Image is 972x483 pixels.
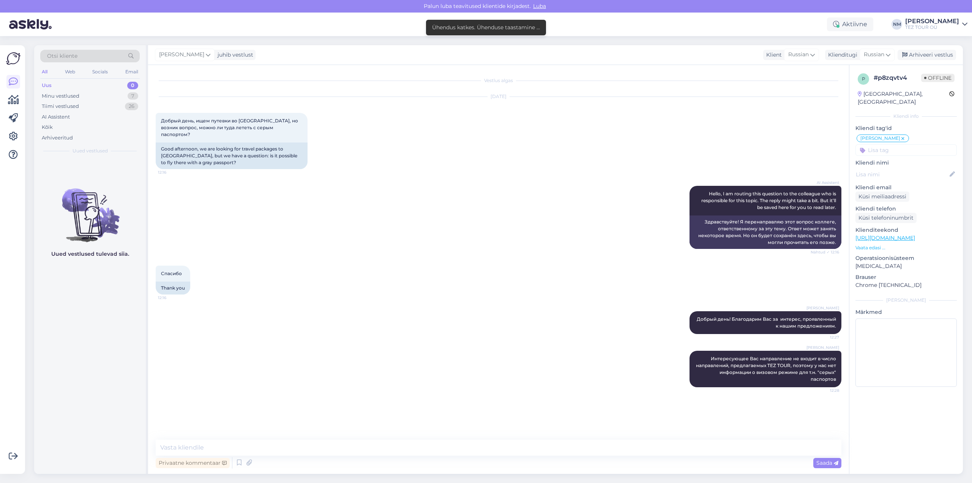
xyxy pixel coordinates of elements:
[855,144,957,156] input: Lisa tag
[91,67,109,77] div: Socials
[858,90,949,106] div: [GEOGRAPHIC_DATA], [GEOGRAPHIC_DATA]
[855,184,957,192] p: Kliendi email
[158,169,186,175] span: 12:16
[156,282,190,295] div: Thank you
[63,67,77,77] div: Web
[855,234,915,241] a: [URL][DOMAIN_NAME]
[862,76,865,82] span: p
[855,205,957,213] p: Kliendi telefon
[827,17,873,31] div: Aktiivne
[860,136,900,141] span: [PERSON_NAME]
[855,192,909,202] div: Küsi meiliaadressi
[855,262,957,270] p: [MEDICAL_DATA]
[696,356,837,382] span: Интересующее Вас направление не входит в число направлений, предлагаемых TEZ TOUR, поэтому у нас ...
[855,281,957,289] p: Chrome [TECHNICAL_ID]
[855,213,917,223] div: Küsi telefoninumbrit
[690,215,841,249] div: Здравствуйте! Я перенаправляю этот вопрос коллеге, ответственному за эту тему. Ответ может занять...
[811,388,839,393] span: 12:28
[898,50,956,60] div: Arhiveeri vestlus
[856,170,948,179] input: Lisa nimi
[531,3,548,10] span: Luba
[763,51,782,59] div: Klient
[905,18,967,30] a: [PERSON_NAME]TEZ TOUR OÜ
[874,73,921,82] div: # p8zqvtv4
[701,191,837,210] span: Hello, I am routing this question to the colleague who is responsible for this topic. The reply m...
[158,295,186,301] span: 12:16
[159,51,204,59] span: [PERSON_NAME]
[788,51,809,59] span: Russian
[892,19,902,30] div: NM
[855,297,957,304] div: [PERSON_NAME]
[855,113,957,120] div: Kliendi info
[42,103,79,110] div: Tiimi vestlused
[42,134,73,142] div: Arhiveeritud
[921,74,955,82] span: Offline
[806,345,839,350] span: [PERSON_NAME]
[806,305,839,311] span: [PERSON_NAME]
[127,82,138,89] div: 0
[855,124,957,132] p: Kliendi tag'id
[432,24,540,32] div: Ühendus katkes. Ühenduse taastamine ...
[811,249,839,255] span: Nähtud ✓ 12:16
[34,175,146,243] img: No chats
[855,254,957,262] p: Operatsioonisüsteem
[697,316,837,329] span: Добрый день! Благодарим Вас за интерес, проявленный к нашим предложениям.
[825,51,857,59] div: Klienditugi
[156,77,841,84] div: Vestlus algas
[864,51,884,59] span: Russian
[42,113,70,121] div: AI Assistent
[156,93,841,100] div: [DATE]
[128,92,138,100] div: 7
[42,82,52,89] div: Uus
[6,51,21,66] img: Askly Logo
[855,308,957,316] p: Märkmed
[215,51,253,59] div: juhib vestlust
[156,458,230,468] div: Privaatne kommentaar
[42,124,53,131] div: Kõik
[124,67,140,77] div: Email
[816,459,838,466] span: Saada
[42,92,79,100] div: Minu vestlused
[905,18,959,24] div: [PERSON_NAME]
[811,180,839,185] span: AI Assistent
[905,24,959,30] div: TEZ TOUR OÜ
[855,226,957,234] p: Klienditeekond
[855,159,957,167] p: Kliendi nimi
[51,250,129,258] p: Uued vestlused tulevad siia.
[73,147,108,154] span: Uued vestlused
[125,103,138,110] div: 26
[161,271,182,276] span: Спасибо
[855,273,957,281] p: Brauser
[40,67,49,77] div: All
[161,118,299,137] span: Добрый день, ищем путевки во [GEOGRAPHIC_DATA], но возник вопрос, можно ли туда лететь с серым па...
[855,244,957,251] p: Vaata edasi ...
[47,52,77,60] span: Otsi kliente
[811,334,839,340] span: 12:27
[156,143,308,169] div: Good afternoon, we are looking for travel packages to [GEOGRAPHIC_DATA], but we have a question: ...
